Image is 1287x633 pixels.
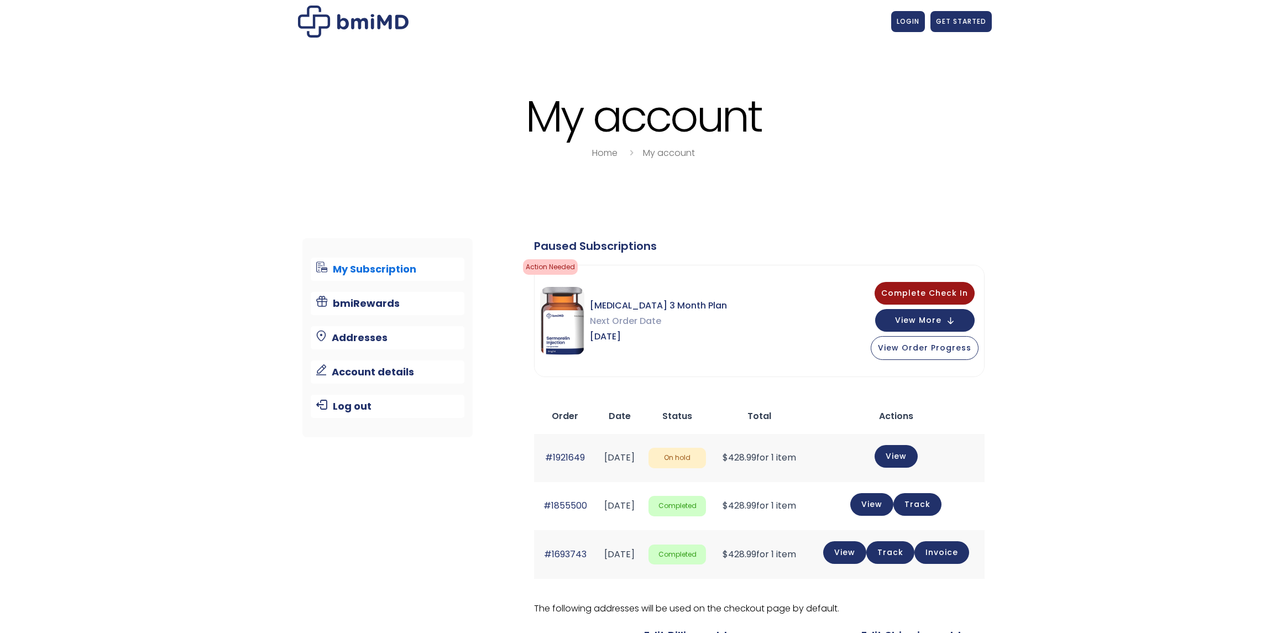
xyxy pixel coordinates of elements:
span: Date [609,410,631,422]
a: View [850,493,893,516]
a: Addresses [311,326,465,349]
img: Sermorelin 3 Month Plan [540,287,584,355]
span: LOGIN [897,17,919,26]
a: bmiRewards [311,292,465,315]
td: for 1 item [711,482,807,530]
button: Complete Check In [875,282,975,305]
a: View [823,541,866,564]
a: GET STARTED [930,11,992,32]
span: $ [723,548,728,561]
span: Actions [879,410,913,422]
span: Action Needed [523,259,578,275]
span: Completed [648,496,705,516]
span: 428.99 [723,499,756,512]
a: #1921649 [545,451,585,464]
button: View Order Progress [871,336,979,360]
a: Track [866,541,914,564]
span: Order [552,410,578,422]
div: Paused Subscriptions [534,238,985,254]
p: The following addresses will be used on the checkout page by default. [534,601,985,616]
span: 428.99 [723,451,756,464]
span: $ [723,499,728,512]
i: breadcrumbs separator [625,147,637,159]
span: [MEDICAL_DATA] 3 Month Plan [590,298,727,313]
a: Track [893,493,941,516]
a: #1855500 [543,499,587,512]
time: [DATE] [604,548,635,561]
span: View Order Progress [878,342,971,353]
time: [DATE] [604,499,635,512]
button: View More [875,309,975,332]
span: 428.99 [723,548,756,561]
img: My account [298,6,409,38]
span: Completed [648,545,705,565]
a: Invoice [914,541,969,564]
span: Complete Check In [881,287,968,299]
time: [DATE] [604,451,635,464]
h1: My account [295,93,992,140]
nav: Account pages [302,238,473,437]
a: View [875,445,918,468]
span: On hold [648,448,705,468]
span: Status [662,410,692,422]
td: for 1 item [711,434,807,482]
span: $ [723,451,728,464]
span: Next Order Date [590,313,727,329]
a: Log out [311,395,465,418]
a: My account [643,147,695,159]
span: [DATE] [590,329,727,344]
a: My Subscription [311,258,465,281]
span: GET STARTED [936,17,986,26]
a: LOGIN [891,11,925,32]
a: #1693743 [544,548,587,561]
span: View More [895,317,941,324]
a: Home [592,147,618,159]
span: Total [747,410,771,422]
a: Account details [311,360,465,384]
td: for 1 item [711,530,807,578]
